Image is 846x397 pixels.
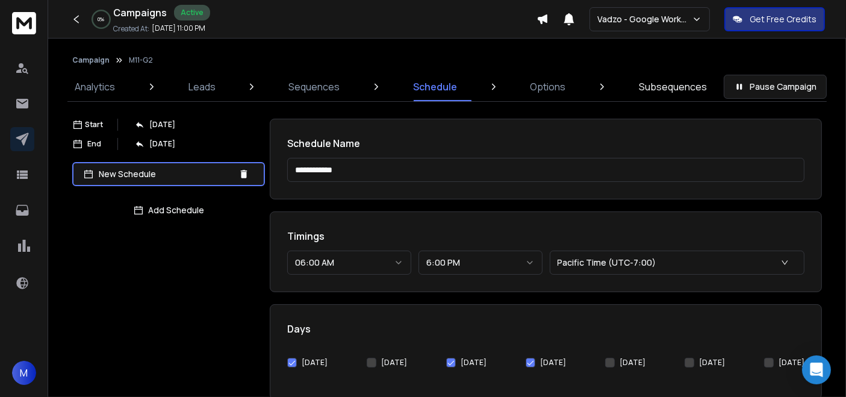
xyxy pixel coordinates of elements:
[523,72,573,101] a: Options
[530,80,565,94] p: Options
[288,80,340,94] p: Sequences
[802,355,831,384] div: Open Intercom Messenger
[72,55,110,65] button: Campaign
[639,80,707,94] p: Subsequences
[287,229,804,243] h1: Timings
[149,120,175,130] p: [DATE]
[99,168,234,180] p: New Schedule
[152,23,205,33] p: [DATE] 11:00 PM
[75,80,115,94] p: Analytics
[149,139,175,149] p: [DATE]
[302,358,328,367] label: [DATE]
[72,198,265,222] button: Add Schedule
[12,361,36,385] button: M
[724,75,827,99] button: Pause Campaign
[750,13,816,25] p: Get Free Credits
[287,136,804,151] h1: Schedule Name
[188,80,216,94] p: Leads
[181,72,223,101] a: Leads
[287,251,411,275] button: 06:00 AM
[87,139,101,149] p: End
[724,7,825,31] button: Get Free Credits
[779,358,804,367] label: [DATE]
[98,16,105,23] p: 0 %
[129,55,153,65] p: M11-G2
[597,13,692,25] p: Vadzo - Google Workspace
[287,322,804,336] h1: Days
[699,358,725,367] label: [DATE]
[381,358,407,367] label: [DATE]
[461,358,487,367] label: [DATE]
[540,358,566,367] label: [DATE]
[413,80,457,94] p: Schedule
[113,5,167,20] h1: Campaigns
[418,251,543,275] button: 6:00 PM
[86,120,104,130] p: Start
[174,5,210,20] div: Active
[67,72,122,101] a: Analytics
[632,72,714,101] a: Subsequences
[281,72,347,101] a: Sequences
[406,72,464,101] a: Schedule
[558,257,661,269] p: Pacific Time (UTC-7:00)
[113,24,149,34] p: Created At:
[620,358,645,367] label: [DATE]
